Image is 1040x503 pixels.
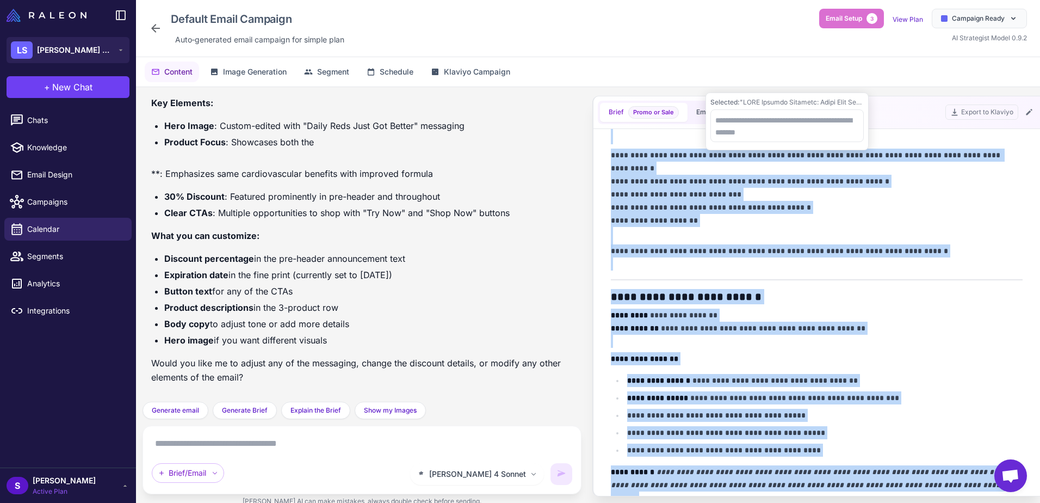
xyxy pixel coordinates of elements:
span: Calendar [27,223,123,235]
div: "LORE Ipsumdo Sitametc: Adipi Elit Sedd Eiu TemporIncididuntu: Labo etdoloremagnaa enimadm ven qu... [710,97,864,107]
button: Segment [298,62,356,82]
a: Raleon Logo [7,9,91,22]
li: : Featured prominently in pre-header and throughout [164,189,573,204]
strong: Hero Image [164,120,214,131]
strong: Discount percentage [164,253,254,264]
strong: Key Elements: [151,97,213,108]
a: View Plan [893,15,923,23]
span: Generate Brief [222,406,268,415]
span: Campaign Ready [952,14,1005,23]
button: Explain the Brief [281,402,350,419]
span: 3 [866,13,877,24]
p: Would you like me to adjust any of the messaging, change the discount details, or modify any othe... [151,356,573,384]
div: Click to edit campaign name [166,9,349,29]
a: Email Design [4,163,132,186]
span: Generate email [152,406,199,415]
li: to adjust tone or add more details [164,317,573,331]
span: Klaviyo Campaign [444,66,510,78]
div: Click to edit description [171,32,349,48]
span: Content [164,66,193,78]
a: Analytics [4,272,132,295]
button: [PERSON_NAME] 4 Sonnet [410,463,544,485]
span: Active Plan [33,487,96,496]
button: Show my Images [355,402,426,419]
img: Raleon Logo [7,9,86,22]
a: Calendar [4,218,132,241]
li: for any of the CTAs [164,284,573,298]
span: [PERSON_NAME] 4 Sonnet [429,468,526,480]
div: S [7,477,28,494]
span: Email Setup [826,14,862,23]
span: Analytics [27,278,123,290]
li: : Showcases both the [164,135,465,149]
div: Brief/Email [152,463,224,483]
li: : Multiple opportunities to shop with "Try Now" and "Shop Now" buttons [164,206,573,220]
button: Schedule [360,62,420,82]
button: Generate Brief [213,402,277,419]
strong: Hero image [164,335,214,346]
span: Show my Images [364,406,417,415]
li: if you want different visuals [164,333,573,347]
span: [PERSON_NAME] [33,475,96,487]
button: Email Setup3 [819,9,884,28]
strong: What you can customize: [151,230,259,241]
span: Chats [27,114,123,126]
span: [PERSON_NAME] Superfood [37,44,113,56]
button: Image Generation [203,62,293,82]
span: Explain the Brief [290,406,341,415]
span: Selected: [710,98,740,106]
span: New Chat [52,81,92,94]
li: : Custom-edited with "Daily Reds Just Got Better" messaging [164,119,465,133]
div: Open chat [994,459,1027,492]
li: in the fine print (currently set to [DATE]) [164,268,573,282]
span: Segment [317,66,349,78]
li: in the 3-product row [164,300,573,315]
button: Klaviyo Campaign [424,62,517,82]
span: Integrations [27,305,123,317]
button: LS[PERSON_NAME] Superfood [7,37,129,63]
p: **: Emphasizes same cardiovascular benefits with improved formula [151,167,573,181]
li: in the pre-header announcement text [164,251,573,266]
a: Chats [4,109,132,132]
strong: Body copy [164,318,210,329]
a: Integrations [4,299,132,322]
span: Email Design [27,169,123,181]
button: BriefPromo or Sale [600,103,688,122]
button: Generate email [143,402,208,419]
span: Brief [609,107,624,117]
button: Export to Klaviyo [945,105,1018,120]
span: Auto‑generated email campaign for simple plan [175,34,344,46]
a: Knowledge [4,136,132,159]
strong: 30% Discount [164,191,225,202]
button: +New Chat [7,76,129,98]
span: Knowledge [27,142,123,154]
span: Segments [27,250,123,262]
button: Edit Email [1023,106,1036,119]
button: Content [145,62,199,82]
span: Schedule [380,66,413,78]
strong: Product descriptions [164,302,253,313]
span: + [44,81,50,94]
button: Email [688,103,722,122]
strong: Clear CTAs [164,207,213,218]
div: LS [11,41,33,59]
span: Brief template [628,106,679,119]
span: Image Generation [223,66,287,78]
span: AI Strategist Model 0.9.2 [952,34,1027,42]
a: Segments [4,245,132,268]
a: Campaigns [4,191,132,213]
strong: Product Focus [164,137,226,148]
strong: Button text [164,286,212,297]
strong: Expiration date [164,269,228,280]
span: Campaigns [27,196,123,208]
